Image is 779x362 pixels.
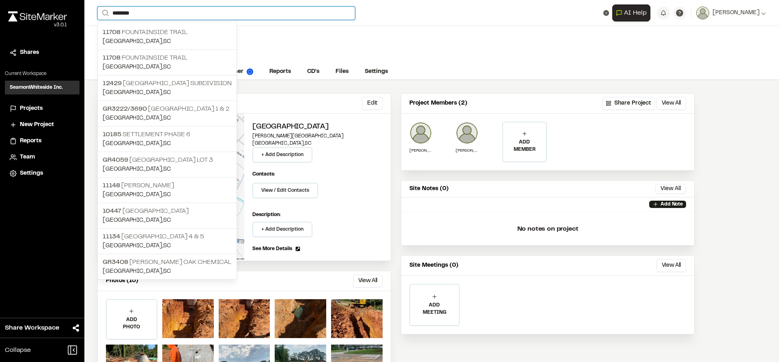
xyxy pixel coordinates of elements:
[10,48,75,57] a: Shares
[696,6,709,19] img: User
[98,152,237,177] a: GR4059 [GEOGRAPHIC_DATA] Lot 3[GEOGRAPHIC_DATA],SC
[408,216,688,242] p: No notes on project
[362,97,383,110] button: Edit
[624,8,647,18] span: AI Help
[98,203,237,228] a: 10447 [GEOGRAPHIC_DATA][GEOGRAPHIC_DATA],SC
[612,4,650,21] button: Open AI Assistant
[603,10,609,16] button: Clear text
[10,104,75,113] a: Projects
[20,104,43,113] span: Projects
[299,64,327,79] a: CD's
[252,245,292,253] span: See More Details
[409,99,467,108] p: Project Members (2)
[10,137,75,146] a: Reports
[20,137,41,146] span: Reports
[98,177,237,203] a: 11148 [PERSON_NAME][GEOGRAPHIC_DATA],SC
[409,261,458,270] p: Site Meetings (0)
[103,191,232,199] p: [GEOGRAPHIC_DATA] , SC
[252,222,312,237] button: + Add Description
[103,30,121,35] span: 11708
[10,120,75,129] a: New Project
[103,183,120,188] span: 11148
[98,228,237,254] a: 11134 [GEOGRAPHIC_DATA] 4 & 5[GEOGRAPHIC_DATA],SC
[103,55,121,61] span: 11708
[103,155,232,165] p: [GEOGRAPHIC_DATA] Lot 3
[252,147,312,163] button: + Add Description
[103,259,128,265] span: GR3408
[103,63,232,72] p: [GEOGRAPHIC_DATA] , SC
[98,101,237,126] a: GR3222/3690 [GEOGRAPHIC_DATA] 1 & 2[GEOGRAPHIC_DATA],SC
[103,28,232,37] p: Fountainside Trail
[10,153,75,162] a: Team
[603,97,655,110] button: Share Project
[103,257,232,267] p: [PERSON_NAME] Oak Chemical
[5,345,31,355] span: Collapse
[327,64,357,79] a: Files
[103,37,232,46] p: [GEOGRAPHIC_DATA] , SC
[252,183,318,198] button: View / Edit Contacts
[503,139,546,153] p: ADD MEMBER
[20,48,39,57] span: Shares
[409,148,432,154] p: [PERSON_NAME]
[409,184,449,193] p: Site Notes (0)
[98,254,237,279] a: GR3408 [PERSON_NAME] Oak Chemical[GEOGRAPHIC_DATA],SC
[103,165,232,174] p: [GEOGRAPHIC_DATA] , SC
[98,24,237,49] a: 11708 Fountainside Trail[GEOGRAPHIC_DATA],SC
[10,169,75,178] a: Settings
[98,126,237,152] a: 10185 Settlement Phase 6[GEOGRAPHIC_DATA],SC
[103,139,232,148] p: [GEOGRAPHIC_DATA] , SC
[103,114,232,123] p: [GEOGRAPHIC_DATA] , SC
[696,6,766,19] button: [PERSON_NAME]
[103,234,120,240] span: 11134
[20,153,35,162] span: Team
[103,106,147,112] span: GR3222/3690
[252,133,383,140] p: [PERSON_NAME][GEOGRAPHIC_DATA]
[8,11,67,21] img: rebrand.png
[656,97,686,110] button: View All
[103,157,128,163] span: GR4059
[97,6,112,20] button: Search
[409,122,432,144] img: Gerhard Livingston
[5,70,80,77] p: Current Workspace
[247,69,253,75] img: precipai.png
[661,201,683,208] p: Add Note
[103,206,232,216] p: [GEOGRAPHIC_DATA]
[612,4,654,21] div: Open AI Assistant
[98,75,237,101] a: 12429 [GEOGRAPHIC_DATA] Subdivision[GEOGRAPHIC_DATA],SC
[106,276,138,285] p: Photos (10)
[103,130,232,139] p: Settlement Phase 6
[8,21,67,29] div: Oh geez...please don't...
[103,104,232,114] p: [GEOGRAPHIC_DATA] 1 & 2
[261,64,299,79] a: Reports
[103,216,232,225] p: [GEOGRAPHIC_DATA] , SC
[656,259,686,272] button: View All
[456,148,478,154] p: [PERSON_NAME]
[357,64,396,79] a: Settings
[252,211,383,218] p: Description:
[103,267,232,276] p: [GEOGRAPHIC_DATA] , SC
[20,169,43,178] span: Settings
[20,120,54,129] span: New Project
[103,181,232,191] p: [PERSON_NAME]
[712,9,760,17] span: [PERSON_NAME]
[103,81,122,86] span: 12429
[103,132,121,137] span: 10185
[5,323,59,333] span: Share Workspace
[98,49,237,75] a: 11708 Fountainside Trail[GEOGRAPHIC_DATA],SC
[410,302,459,316] p: ADD MEETING
[103,232,232,242] p: [GEOGRAPHIC_DATA] 4 & 5
[103,208,121,214] span: 10447
[107,316,157,331] p: ADD PHOTO
[103,242,232,251] p: [GEOGRAPHIC_DATA] , SC
[456,122,478,144] img: Raphael Betit
[103,53,232,63] p: Fountainside Trail
[103,88,232,97] p: [GEOGRAPHIC_DATA] , SC
[252,140,383,147] p: [GEOGRAPHIC_DATA] , SC
[252,122,383,133] h2: [GEOGRAPHIC_DATA]
[10,84,63,91] h3: SeamonWhiteside Inc.
[655,184,686,194] button: View All
[252,171,275,178] p: Contacts:
[353,274,383,287] button: View All
[103,79,232,88] p: [GEOGRAPHIC_DATA] Subdivision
